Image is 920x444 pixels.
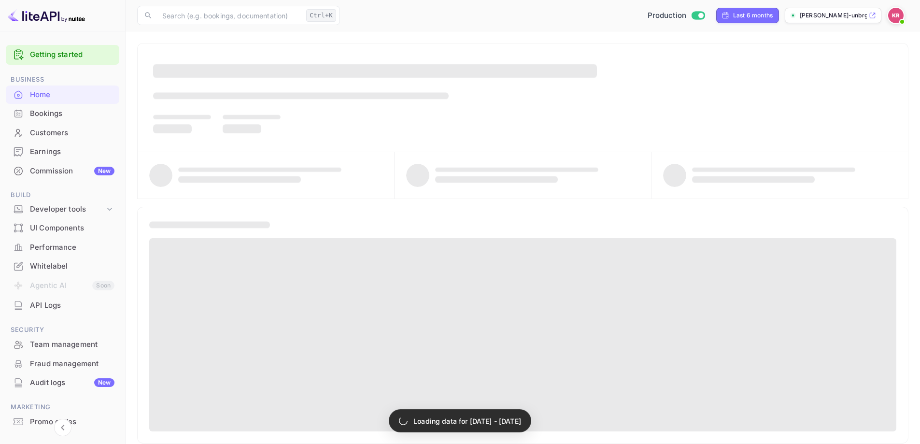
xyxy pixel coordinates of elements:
[6,143,119,160] a: Earnings
[6,325,119,335] span: Security
[6,413,119,431] div: Promo codes
[30,223,114,234] div: UI Components
[6,335,119,354] div: Team management
[156,6,302,25] input: Search (e.g. bookings, documentation)
[6,296,119,314] a: API Logs
[30,339,114,350] div: Team management
[6,143,119,161] div: Earnings
[733,11,773,20] div: Last 6 months
[30,166,114,177] div: Commission
[413,416,521,426] p: Loading data for [DATE] - [DATE]
[30,49,114,60] a: Getting started
[648,10,687,21] span: Production
[8,8,85,23] img: LiteAPI logo
[6,45,119,65] div: Getting started
[6,413,119,430] a: Promo codes
[888,8,904,23] img: Kobus Roux
[30,261,114,272] div: Whitelabel
[6,296,119,315] div: API Logs
[6,162,119,181] div: CommissionNew
[6,257,119,275] a: Whitelabel
[54,419,71,436] button: Collapse navigation
[306,9,336,22] div: Ctrl+K
[30,128,114,139] div: Customers
[6,355,119,373] div: Fraud management
[6,219,119,238] div: UI Components
[30,377,114,388] div: Audit logs
[6,373,119,392] div: Audit logsNew
[6,190,119,201] span: Build
[6,74,119,85] span: Business
[30,300,114,311] div: API Logs
[30,358,114,370] div: Fraud management
[6,402,119,413] span: Marketing
[6,373,119,391] a: Audit logsNew
[6,257,119,276] div: Whitelabel
[6,335,119,353] a: Team management
[30,416,114,428] div: Promo codes
[6,219,119,237] a: UI Components
[6,86,119,104] div: Home
[6,86,119,103] a: Home
[6,104,119,122] a: Bookings
[6,201,119,218] div: Developer tools
[30,204,105,215] div: Developer tools
[30,108,114,119] div: Bookings
[30,89,114,100] div: Home
[800,11,867,20] p: [PERSON_NAME]-unbrg.[PERSON_NAME]...
[6,355,119,372] a: Fraud management
[6,104,119,123] div: Bookings
[94,378,114,387] div: New
[6,238,119,257] div: Performance
[6,238,119,256] a: Performance
[30,146,114,158] div: Earnings
[6,162,119,180] a: CommissionNew
[94,167,114,175] div: New
[6,124,119,142] a: Customers
[30,242,114,253] div: Performance
[644,10,709,21] div: Switch to Sandbox mode
[6,124,119,143] div: Customers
